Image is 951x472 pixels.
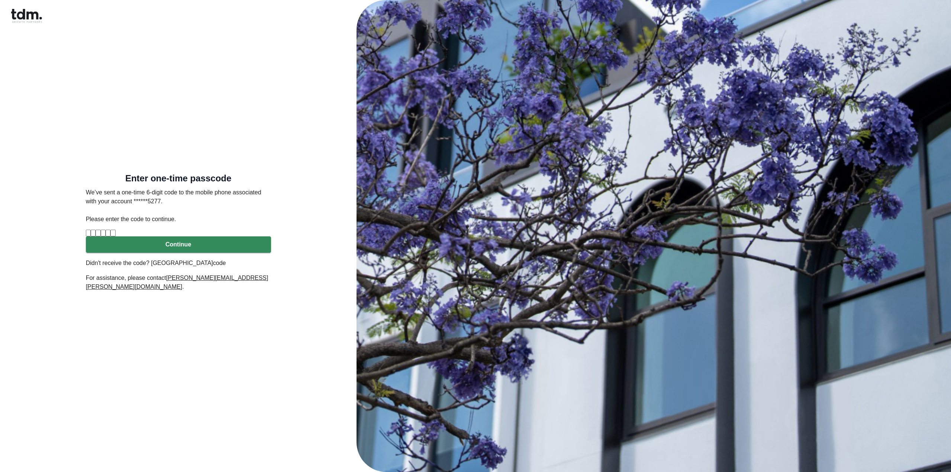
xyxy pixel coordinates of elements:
p: Didn't receive the code? [GEOGRAPHIC_DATA] [86,259,271,268]
input: Digit 3 [96,230,100,236]
a: code [213,260,226,266]
input: Digit 2 [91,230,96,236]
h5: Enter one-time passcode [86,175,271,182]
u: [PERSON_NAME][EMAIL_ADDRESS][PERSON_NAME][DOMAIN_NAME] [86,275,268,290]
input: Please enter verification code. Digit 1 [86,230,91,236]
input: Digit 4 [101,230,106,236]
input: Digit 6 [110,230,115,236]
p: For assistance, please contact . [86,274,271,291]
button: Continue [86,236,271,253]
p: We’ve sent a one-time 6-digit code to the mobile phone associated with your account ******5277. P... [86,188,271,224]
input: Digit 5 [106,230,110,236]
